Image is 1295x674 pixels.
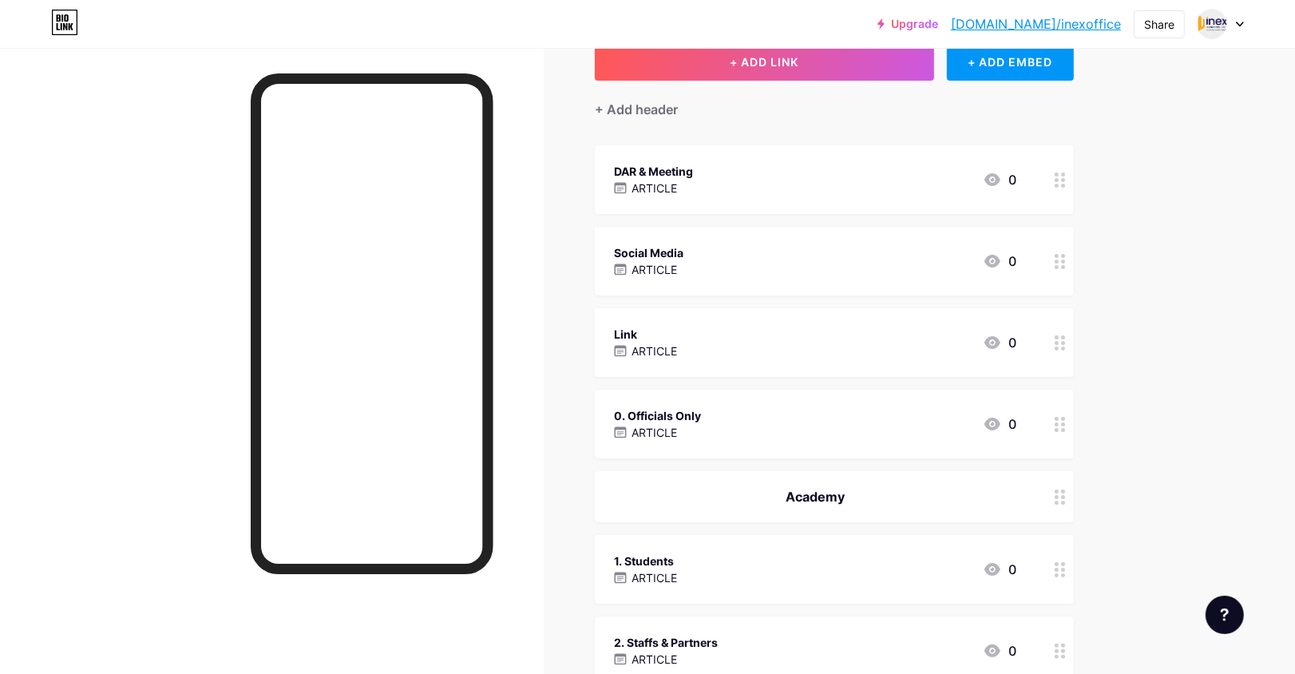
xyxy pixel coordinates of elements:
[632,424,677,441] p: ARTICLE
[614,326,677,343] div: Link
[595,42,934,81] button: + ADD LINK
[614,163,693,180] div: DAR & Meeting
[1197,9,1227,39] img: INEX Malappuram
[614,407,701,424] div: 0. Officials Only
[877,18,938,30] a: Upgrade
[983,414,1016,434] div: 0
[951,14,1121,34] a: [DOMAIN_NAME]/inexoffice
[614,634,718,651] div: 2. Staffs & Partners
[947,42,1074,81] div: + ADD EMBED
[632,343,677,359] p: ARTICLE
[632,569,677,586] p: ARTICLE
[983,170,1016,189] div: 0
[595,100,678,119] div: + Add header
[1144,16,1174,33] div: Share
[983,252,1016,271] div: 0
[983,560,1016,579] div: 0
[614,553,677,569] div: 1. Students
[632,180,677,196] p: ARTICLE
[983,641,1016,660] div: 0
[632,261,677,278] p: ARTICLE
[614,487,1016,506] div: Academy
[731,55,799,69] span: + ADD LINK
[632,651,677,668] p: ARTICLE
[614,244,683,261] div: Social Media
[983,333,1016,352] div: 0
